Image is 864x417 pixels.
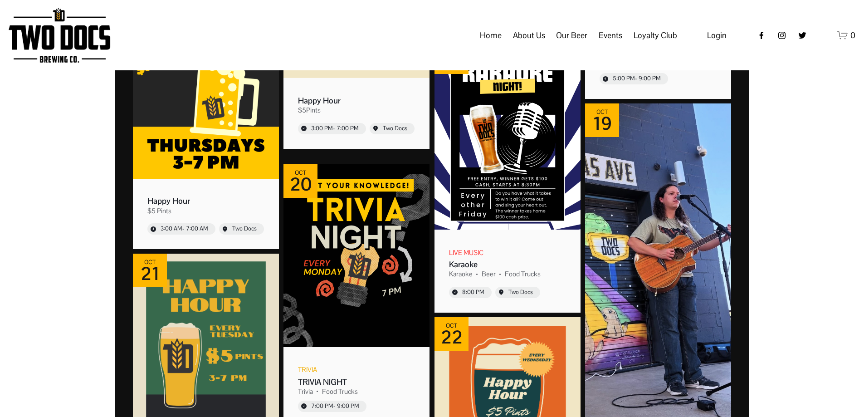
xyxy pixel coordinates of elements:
[289,170,311,176] div: Oct
[482,270,496,279] div: Beer
[434,40,581,230] img: Picture for 'Karaoke' event
[383,125,407,132] div: Event location
[232,225,257,233] div: Event location
[513,27,545,44] a: folder dropdown
[434,317,469,351] div: Event date: October 22
[283,164,317,198] div: Event date: October 20
[634,27,677,44] a: folder dropdown
[449,270,566,279] div: Event tags
[432,38,583,315] div: Event: Karaoke
[599,27,622,44] a: folder dropdown
[322,387,358,396] div: Food Trucks
[513,28,545,43] span: About Us
[449,270,473,279] div: Karaoke
[298,366,317,375] div: Event category
[140,265,159,282] div: 21
[298,95,415,106] div: Event name
[634,28,677,43] span: Loyalty Club
[298,387,313,396] div: Trivia
[289,176,311,192] div: 20
[592,109,611,115] div: Oct
[283,164,430,347] img: Picture for 'TRIVIA NIGHT' event
[298,377,415,387] div: Event name
[311,402,359,410] div: Start time: 7:00 PM, end time: 9:00 PM
[757,31,766,40] a: Facebook
[613,75,661,83] div: Start time: 5:00 PM, end time: 9:00 PM
[462,289,484,296] div: Event time: 8:00 PM
[9,8,110,63] img: Two Docs Brewing Co.
[161,225,208,233] div: Start time: 3:00 AM, end time: 7:00 AM
[133,254,167,287] div: Event date: October 21
[449,248,483,257] div: Event category
[508,289,533,296] div: Event location
[298,106,415,115] div: Event tags
[440,323,462,329] div: Oct
[599,28,622,43] span: Events
[556,28,587,43] span: Our Beer
[707,30,727,40] span: Login
[850,30,855,40] span: 0
[798,31,807,40] a: twitter-unauth
[298,387,415,396] div: Event tags
[480,27,502,44] a: Home
[147,196,264,206] div: Event name
[505,270,541,279] div: Food Trucks
[592,115,611,132] div: 19
[777,31,786,40] a: instagram-unauth
[556,27,587,44] a: folder dropdown
[449,259,566,270] div: Event name
[707,28,727,43] a: Login
[837,29,855,41] a: 0 items in cart
[311,125,359,132] div: Start time: 3:00 PM, end time: 7:00 PM
[140,259,159,265] div: Oct
[147,206,264,216] div: Event tags
[585,103,619,137] div: Event date: October 19
[298,106,321,115] div: $5Pints
[440,329,462,345] div: 22
[147,206,171,216] div: $5 Pints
